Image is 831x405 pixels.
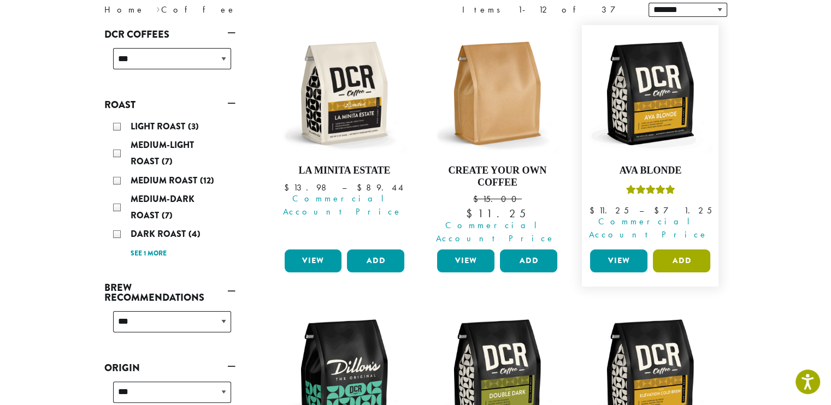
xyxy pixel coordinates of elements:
a: View [437,249,494,272]
span: Medium Roast [131,174,200,187]
span: $ [465,206,477,221]
div: Items 1-12 of 37 [462,3,632,16]
h4: Ava Blonde [587,165,713,177]
span: (7) [162,155,173,168]
nav: Breadcrumb [104,3,399,16]
a: Brew Recommendations [104,278,235,307]
button: Add [500,249,557,272]
bdi: 11.25 [465,206,529,221]
a: Home [104,4,145,15]
span: (12) [200,174,214,187]
img: DCR-12oz-Ava-Blonde-Stock-scaled.png [587,31,713,156]
div: Brew Recommendations [104,307,235,346]
span: – [639,205,643,216]
h4: La Minita Estate [282,165,408,177]
span: Commercial Account Price [430,219,560,245]
bdi: 71.25 [653,205,711,216]
span: Commercial Account Price [583,215,713,241]
a: View [285,249,342,272]
span: Light Roast [131,120,188,133]
bdi: 13.98 [284,182,332,193]
span: Dark Roast [131,228,188,240]
span: $ [653,205,663,216]
span: – [342,182,346,193]
bdi: 89.44 [357,182,405,193]
a: Create Your Own Coffee $15.00 Commercial Account Price [434,31,560,245]
a: La Minita Estate Commercial Account Price [282,31,408,245]
div: Roast [104,114,235,265]
h4: Create Your Own Coffee [434,165,560,188]
span: Medium-Dark Roast [131,193,195,222]
span: Medium-Light Roast [131,139,194,168]
bdi: 11.25 [589,205,628,216]
span: $ [589,205,598,216]
span: (7) [162,209,173,222]
button: Add [653,249,710,272]
span: (4) [188,228,201,240]
img: DCR-12oz-La-Minita-Estate-Stock-scaled.png [281,31,407,156]
a: View [590,249,647,272]
div: DCR Coffees [104,44,235,82]
span: Commercial Account Price [278,192,408,218]
a: Origin [104,359,235,377]
bdi: 15.00 [473,193,522,205]
div: Rated 5.00 out of 5 [626,183,675,200]
a: Roast [104,96,235,114]
span: $ [284,182,293,193]
span: $ [473,193,482,205]
a: Ava BlondeRated 5.00 out of 5 Commercial Account Price [587,31,713,245]
a: DCR Coffees [104,25,235,44]
span: (3) [188,120,199,133]
span: $ [357,182,366,193]
img: 12oz-Label-Free-Bag-KRAFT-e1707417954251.png [434,31,560,156]
button: Add [347,249,404,272]
a: See 1 more [131,248,167,259]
